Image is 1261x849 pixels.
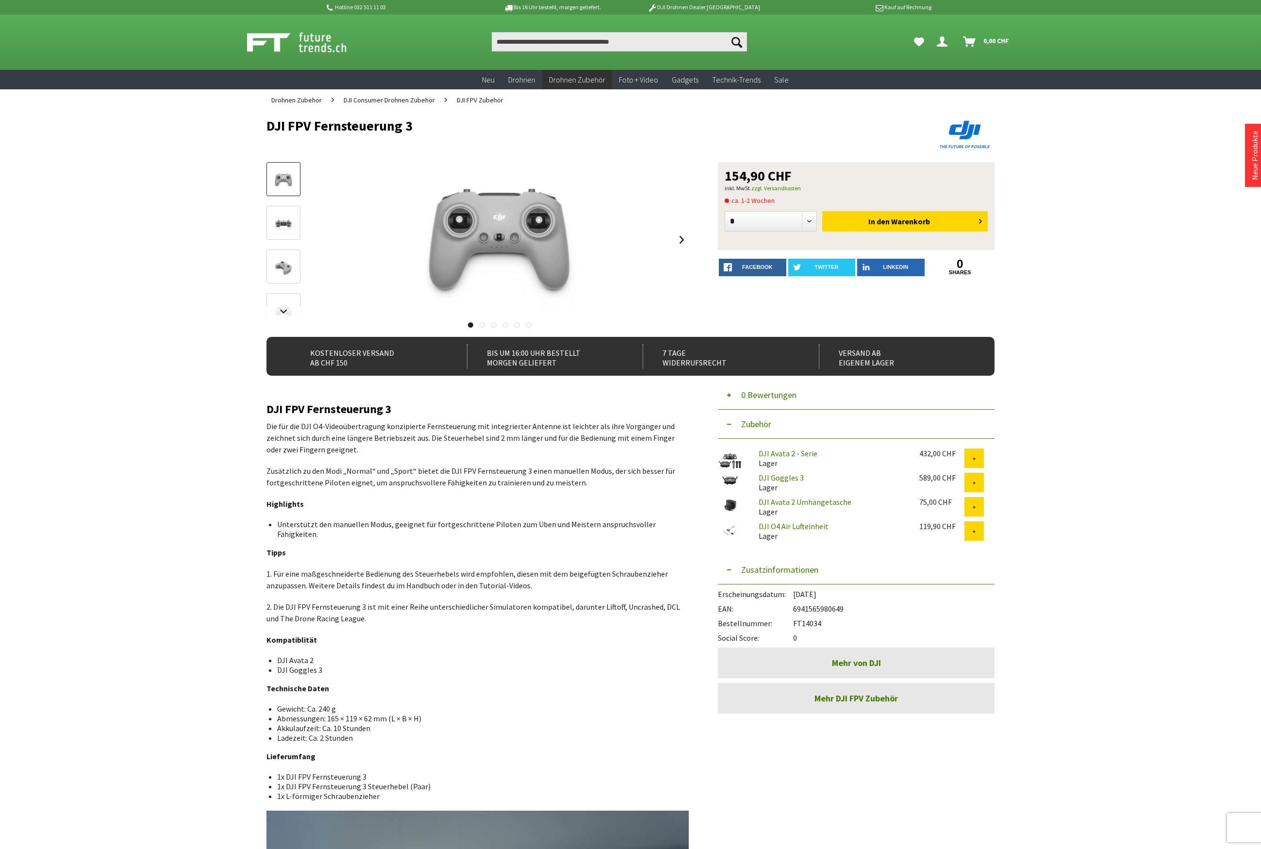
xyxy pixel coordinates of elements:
a: shares [927,269,994,276]
li: Gewicht: Ca. 240 g [277,704,681,714]
p: Zusätzlich zu den Modi „Normal“ und „Sport“ bietet die DJI FPV Fernsteuerung 3 einen manuellen Mo... [266,465,689,488]
a: DJI O4 Air Lufteinheit [759,521,829,531]
a: Neue Produkte [1250,131,1260,180]
button: Zusatzinformationen [718,555,995,584]
span: Drohnen Zubehör [549,75,605,84]
button: Zubehör [718,410,995,439]
div: 119,90 CHF [919,521,964,531]
a: Drohnen [501,70,542,90]
button: 0 Bewertungen [718,381,995,410]
li: 1x L-förmiger Schraubenzieher [277,791,681,801]
div: [DATE] [718,584,995,599]
h2: DJI FPV Fernsteuerung 3 [266,403,689,416]
span: ca. 1-2 Wochen [725,195,775,206]
p: inkl. MwSt. [725,183,988,194]
img: DJI Avata 2 Umhängetasche [718,497,742,513]
p: 1. Für eine maßgeschneiderte Bedienung des Steuerhebels wird empfohlen, diesen mit dem beigefügte... [266,568,689,591]
button: In den Warenkorb [822,211,988,232]
img: DJI Goggles 3 [718,473,742,489]
img: DJI [936,118,995,150]
a: Drohnen Zubehör [542,70,612,90]
li: Ladezeit: Ca. 2 Stunden [277,733,681,743]
div: FT14034 [718,614,995,628]
a: twitter [788,259,856,276]
li: Abmessungen: 165 × 119 × 62 mm (L × B × H) [277,714,681,723]
a: Hi, Serdar - Dein Konto [933,32,955,51]
h1: DJI FPV Fernsteuerung 3 [266,118,849,133]
div: 432,00 CHF [919,449,964,458]
span: Foto + Video [619,75,658,84]
a: Mehr DJI FPV Zubehör [718,683,995,714]
p: Bis 16 Uhr bestellt, morgen geliefert. [476,1,628,13]
span: Erscheinungsdatum: [718,589,793,599]
p: DJI Drohnen Dealer [GEOGRAPHIC_DATA] [628,1,780,13]
a: LinkedIn [857,259,925,276]
span: Unterstützt den manuellen Modus, geeignet für fortgeschrittene Piloten zum Üben und Meistern ansp... [277,519,656,539]
a: Drohnen Zubehör [266,89,327,111]
div: Kostenloser Versand ab CHF 150 [291,344,446,368]
img: DJI FPV Fernsteuerung 3 [383,162,616,317]
p: Die für die DJI O4-Videoübertragung konzipierte Fernsteuerung mit integrierter Antenne ist leicht... [266,420,689,455]
span: LinkedIn [883,264,908,270]
a: facebook [719,259,786,276]
div: 75,00 CHF [919,497,964,507]
strong: Kompatiblität [266,635,317,645]
a: Gadgets [665,70,705,90]
span: Sale [774,75,789,84]
div: 589,00 CHF [919,473,964,483]
span: Gadgets [672,75,698,84]
li: 1x DJI FPV Fernsteuerung 3 [277,772,681,782]
p: Kauf auf Rechnung [780,1,931,13]
a: Sale [767,70,796,90]
span: 154,90 CHF [725,169,792,183]
img: Shop Futuretrends - zur Startseite wechseln [247,30,368,54]
strong: Highlights [266,499,304,509]
span: DJI FPV Zubehör [457,96,503,104]
div: Lager [751,449,912,468]
span: EAN: [718,604,793,614]
div: Lager [751,521,912,541]
span: Warenkorb [891,216,930,226]
a: DJI FPV Zubehör [452,89,508,111]
div: Lager [751,497,912,516]
a: DJI Avata 2 Umhängetasche [759,497,851,507]
span: In den [868,216,890,226]
strong: Tipps [266,548,286,557]
div: Versand ab eigenem Lager [819,344,974,368]
span: 0,00 CHF [983,33,1009,49]
li: DJI Avata 2 [277,655,681,665]
span: Drohnen Zubehör [271,96,322,104]
li: Akkulaufzeit: Ca. 10 Stunden [277,723,681,733]
span: facebook [742,264,772,270]
a: DJI Goggles 3 [759,473,804,483]
a: zzgl. Versandkosten [751,184,801,192]
img: Vorschau: DJI FPV Fernsteuerung 3 [269,170,298,189]
input: Produkt, Marke, Kategorie, EAN, Artikelnummer… [492,32,747,51]
div: Bis um 16:00 Uhr bestellt Morgen geliefert [467,344,622,368]
strong: Lieferumfang [266,751,315,761]
div: Lager [751,473,912,492]
a: Foto + Video [612,70,665,90]
span: Social Score: [718,633,793,643]
a: 0 [927,259,994,269]
a: DJI Consumer Drohnen Zubehör [339,89,440,111]
span: Neu [482,75,495,84]
a: Technik-Trends [705,70,767,90]
a: Meine Favoriten [909,32,929,51]
span: DJI Consumer Drohnen Zubehör [344,96,435,104]
a: Mehr von DJI [718,648,995,678]
img: DJI O4 Air Lufteinheit [718,521,742,540]
p: Hotline 032 511 11 03 [325,1,476,13]
span: Technik-Trends [712,75,761,84]
li: DJI Goggles 3 [277,665,681,675]
div: 6941565980649 [718,599,995,614]
span: Bestellnummer: [718,618,793,628]
a: DJI Avata 2 - Serie [759,449,817,458]
div: 7 Tage Widerrufsrecht [643,344,797,368]
li: 1x DJI FPV Fernsteuerung 3 Steuerhebel (Paar) [277,782,681,791]
span: Drohnen [508,75,535,84]
div: 0 [718,628,995,643]
span: twitter [814,264,838,270]
a: Warenkorb [959,32,1014,51]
